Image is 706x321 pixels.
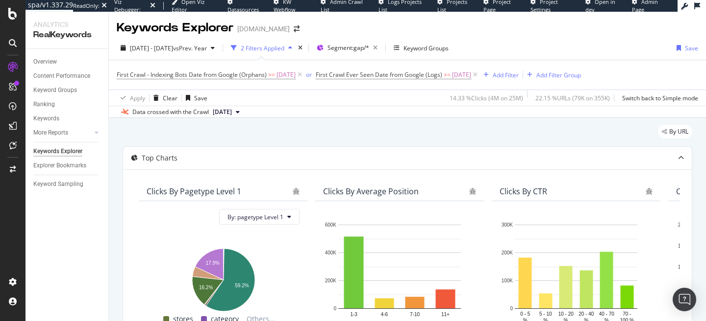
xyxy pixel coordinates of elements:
[502,250,513,255] text: 200K
[678,222,690,228] text: 200K
[678,264,690,270] text: 100K
[381,312,388,317] text: 4-6
[469,188,476,195] div: bug
[182,90,207,106] button: Save
[33,99,101,110] a: Ranking
[206,260,220,266] text: 17.9%
[678,243,690,249] text: 150K
[33,99,55,110] div: Ranking
[163,94,177,102] div: Clear
[536,71,581,79] div: Add Filter Group
[479,69,519,81] button: Add Filter
[117,40,219,56] button: [DATE] - [DATE]vsPrev. Year
[33,146,101,157] a: Keywords Explorer
[444,70,451,79] span: >=
[33,71,90,81] div: Content Performance
[523,69,581,81] button: Add Filter Group
[510,306,513,311] text: 0
[539,311,552,317] text: 5 - 10
[306,70,312,79] div: or
[33,128,92,138] a: More Reports
[520,311,530,317] text: 0 - 5
[73,2,100,10] div: ReadOnly:
[33,57,101,67] a: Overview
[323,186,419,196] div: Clicks By Average Position
[325,278,337,283] text: 200K
[237,24,290,34] div: [DOMAIN_NAME]
[33,29,101,41] div: RealKeywords
[452,68,471,82] span: [DATE]
[450,94,523,102] div: 14.33 % Clicks ( 4M on 25M )
[132,108,209,116] div: Data crossed with the Crawl
[685,44,698,52] div: Save
[33,57,57,67] div: Overview
[33,160,86,171] div: Explorer Bookmarks
[410,312,420,317] text: 7-10
[403,44,449,52] div: Keyword Groups
[130,44,173,52] span: [DATE] - [DATE]
[669,129,688,135] span: By URL
[673,288,696,311] div: Open Intercom Messenger
[293,188,300,195] div: bug
[235,283,249,289] text: 59.2%
[33,85,77,95] div: Keyword Groups
[325,250,337,255] text: 400K
[33,114,59,124] div: Keywords
[33,146,82,157] div: Keywords Explorer
[579,311,594,317] text: 20 - 40
[209,106,244,118] button: [DATE]
[33,179,101,189] a: Keyword Sampling
[493,71,519,79] div: Add Filter
[599,311,615,317] text: 40 - 70
[219,209,300,225] button: By: pagetype Level 1
[441,312,450,317] text: 11+
[147,243,300,313] svg: A chart.
[33,128,68,138] div: More Reports
[33,114,101,124] a: Keywords
[33,20,101,29] div: Analytics
[673,40,698,56] button: Save
[33,85,101,95] a: Keyword Groups
[390,40,453,56] button: Keyword Groups
[227,213,283,221] span: By: pagetype Level 1
[147,186,241,196] div: Clicks By pagetype Level 1
[646,188,653,195] div: bug
[213,108,232,116] span: 2025 Sep. 3rd
[117,70,267,79] span: First Crawl - Indexing Bots Date from Google (Orphans)
[618,90,698,106] button: Switch back to Simple mode
[535,94,610,102] div: 22.15 % URLs ( 79K on 355K )
[502,222,513,228] text: 300K
[500,186,547,196] div: Clicks By CTR
[325,222,337,228] text: 600K
[316,70,442,79] span: First Crawl Ever Seen Date from Google (Logs)
[33,160,101,171] a: Explorer Bookmarks
[294,25,300,32] div: arrow-right-arrow-left
[117,20,233,36] div: Keywords Explorer
[622,94,698,102] div: Switch back to Simple mode
[173,44,207,52] span: vs Prev. Year
[623,311,631,317] text: 70 -
[241,44,284,52] div: 2 Filters Applied
[350,312,357,317] text: 1-3
[296,43,304,53] div: times
[328,44,369,52] span: Segment: gap/*
[33,71,101,81] a: Content Performance
[558,311,574,317] text: 10 - 20
[306,70,312,79] button: or
[194,94,207,102] div: Save
[150,90,177,106] button: Clear
[658,125,692,138] div: legacy label
[142,153,177,163] div: Top Charts
[227,6,259,13] span: Datasources
[117,90,145,106] button: Apply
[130,94,145,102] div: Apply
[268,70,275,79] span: >=
[199,285,213,290] text: 16.2%
[502,278,513,283] text: 100K
[227,40,296,56] button: 2 Filters Applied
[277,68,296,82] span: [DATE]
[313,40,381,56] button: Segment:gap/*
[333,306,336,311] text: 0
[33,179,83,189] div: Keyword Sampling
